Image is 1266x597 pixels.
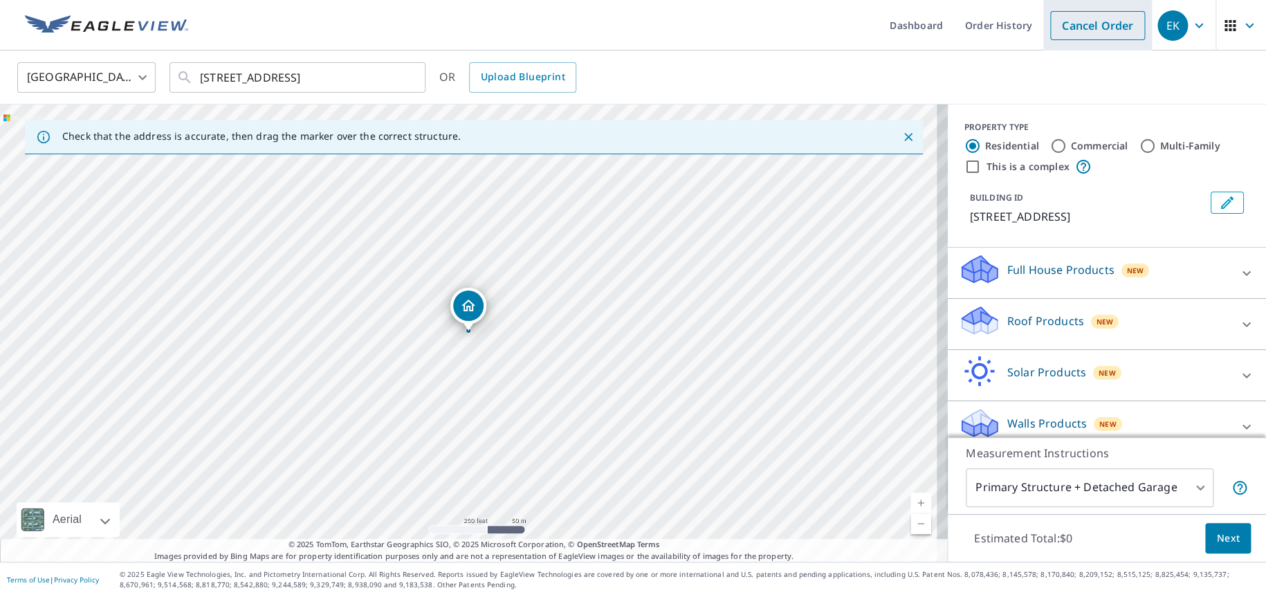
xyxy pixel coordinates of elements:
p: | [7,576,99,584]
span: New [1127,265,1144,276]
p: Measurement Instructions [966,445,1248,461]
p: [STREET_ADDRESS] [970,208,1205,225]
div: Dropped pin, building 1, Residential property, 10006 Pebble Beach Ter Ijamsville, MD 21754 [450,288,486,331]
a: Cancel Order [1050,11,1145,40]
label: Residential [985,139,1039,153]
img: EV Logo [25,15,188,36]
a: Privacy Policy [54,575,99,585]
span: Next [1216,530,1240,547]
p: © 2025 Eagle View Technologies, Inc. and Pictometry International Corp. All Rights Reserved. Repo... [120,569,1259,590]
div: EK [1157,10,1188,41]
div: [GEOGRAPHIC_DATA] [17,58,156,97]
label: Commercial [1071,139,1128,153]
p: Roof Products [1007,313,1084,329]
p: Full House Products [1007,261,1114,278]
div: PROPERTY TYPE [964,121,1249,134]
div: OR [439,62,576,93]
a: Terms [637,539,660,549]
button: Next [1205,523,1251,554]
span: © 2025 TomTom, Earthstar Geographics SIO, © 2025 Microsoft Corporation, © [288,539,660,551]
a: Upload Blueprint [469,62,576,93]
span: Upload Blueprint [480,68,565,86]
p: Walls Products [1007,415,1087,432]
div: Primary Structure + Detached Garage [966,468,1213,507]
a: Terms of Use [7,575,50,585]
button: Edit building 1 [1211,192,1244,214]
label: This is a complex [987,160,1070,174]
a: Current Level 17, Zoom In [910,493,931,513]
div: Aerial [48,502,86,537]
label: Multi-Family [1160,139,1220,153]
p: Estimated Total: $0 [963,523,1083,553]
a: OpenStreetMap [576,539,634,549]
span: New [1099,367,1116,378]
span: Your report will include the primary structure and a detached garage if one exists. [1231,479,1248,496]
div: Walls ProductsNew [959,407,1255,446]
div: Aerial [17,502,120,537]
span: New [1099,419,1117,430]
button: Close [899,128,917,146]
p: Solar Products [1007,364,1086,380]
div: Roof ProductsNew [959,304,1255,344]
input: Search by address or latitude-longitude [200,58,397,97]
p: Check that the address is accurate, then drag the marker over the correct structure. [62,130,461,143]
div: Full House ProductsNew [959,253,1255,293]
div: Solar ProductsNew [959,356,1255,395]
span: New [1097,316,1114,327]
p: BUILDING ID [970,192,1023,203]
a: Current Level 17, Zoom Out [910,513,931,534]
